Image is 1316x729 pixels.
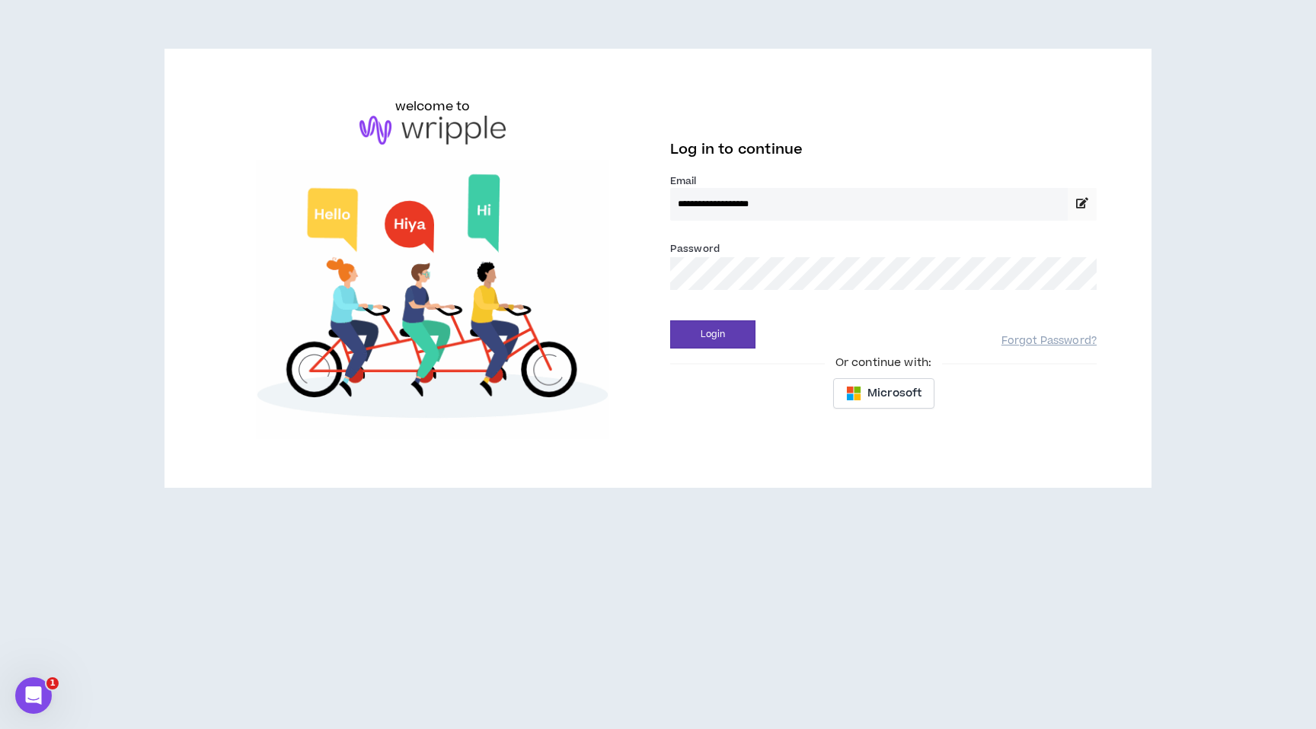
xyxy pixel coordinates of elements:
[670,242,720,256] label: Password
[395,97,471,116] h6: welcome to
[219,160,646,439] img: Welcome to Wripple
[867,385,922,402] span: Microsoft
[1001,334,1097,349] a: Forgot Password?
[670,174,1097,188] label: Email
[359,116,506,145] img: logo-brand.png
[670,320,755,349] button: Login
[670,140,803,159] span: Log in to continue
[833,378,934,409] button: Microsoft
[46,677,59,689] span: 1
[15,677,52,714] iframe: Intercom live chat
[825,355,942,371] span: Or continue with:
